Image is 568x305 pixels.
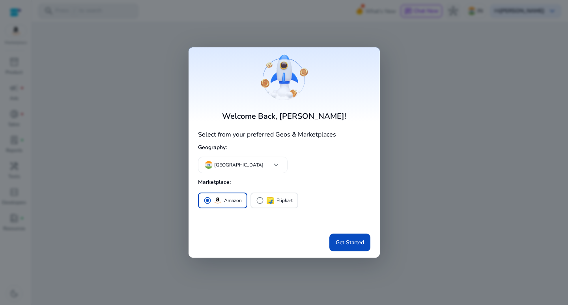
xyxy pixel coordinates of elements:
[214,161,263,168] p: [GEOGRAPHIC_DATA]
[198,176,370,189] h5: Marketplace:
[329,234,370,251] button: Get Started
[198,141,370,154] h5: Geography:
[271,160,281,170] span: keyboard_arrow_down
[204,196,211,204] span: radio_button_checked
[205,161,213,169] img: in.svg
[277,196,293,205] p: Flipkart
[256,196,264,204] span: radio_button_unchecked
[224,196,242,205] p: Amazon
[213,196,222,205] img: amazon.svg
[336,238,364,247] span: Get Started
[265,196,275,205] img: flipkart.svg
